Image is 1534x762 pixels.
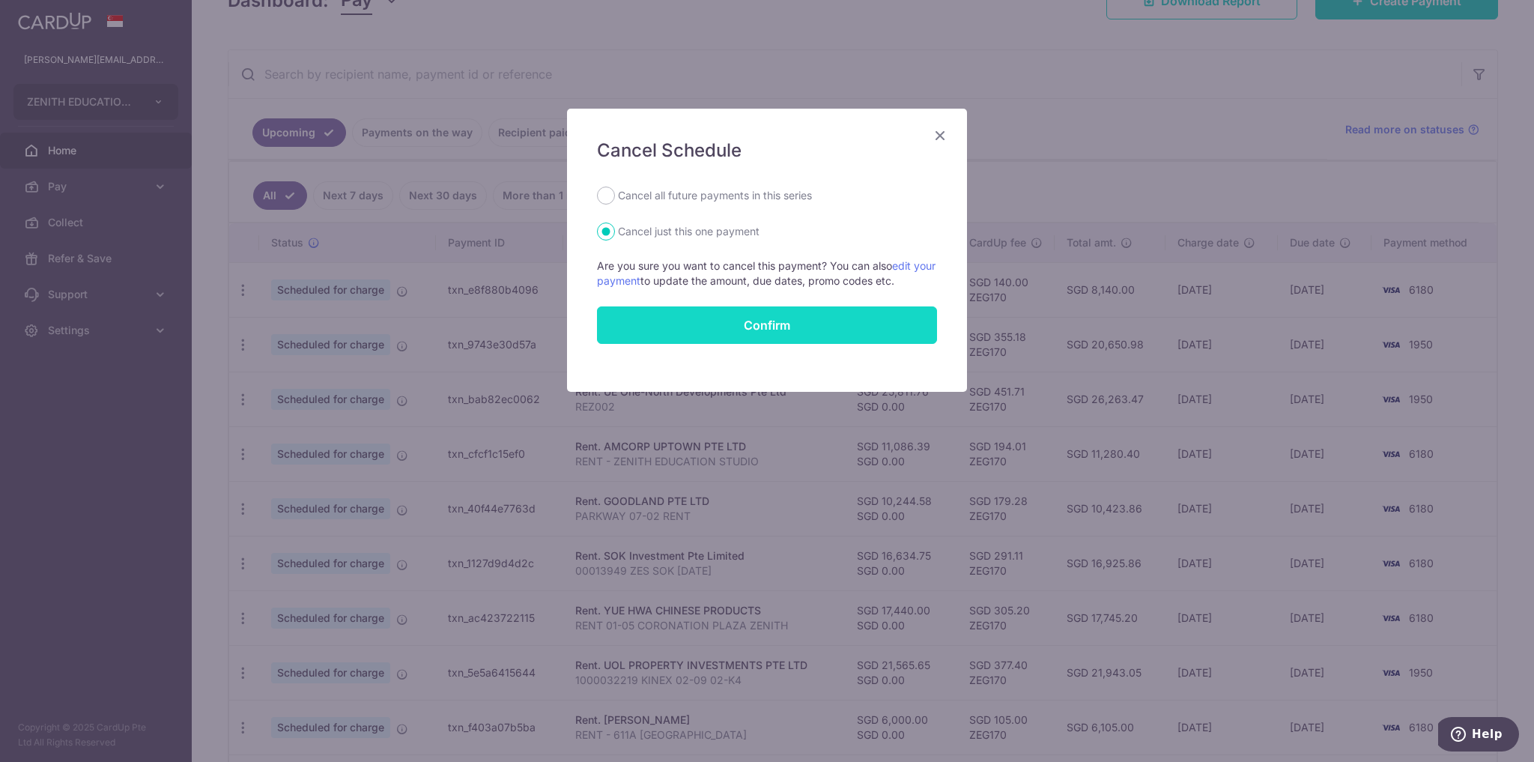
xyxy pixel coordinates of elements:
[618,187,812,205] label: Cancel all future payments in this series
[618,223,760,241] label: Cancel just this one payment
[1438,717,1519,755] iframe: Opens a widget where you can find more information
[597,258,937,288] p: Are you sure you want to cancel this payment? You can also to update the amount, due dates, promo...
[597,306,937,344] button: Confirm
[597,139,937,163] h5: Cancel Schedule
[931,127,949,145] button: Close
